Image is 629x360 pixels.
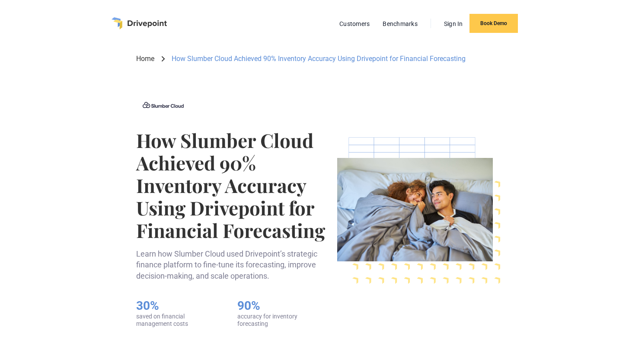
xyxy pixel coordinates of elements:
a: Book Demo [469,14,518,33]
h1: How Slumber Cloud Achieved 90% Inventory Accuracy Using Drivepoint for Financial Forecasting [136,129,330,241]
div: accuracy for inventory forecasting [237,313,313,328]
h5: 90% [237,299,313,313]
a: Sign In [440,18,467,29]
a: Benchmarks [378,18,422,29]
a: Home [136,54,154,64]
div: saved on financial management costs [136,313,220,328]
p: Learn how Slumber Cloud used Drivepoint’s strategic finance platform to fine-tune its forecasting... [136,248,330,281]
a: home [112,17,167,29]
div: How Slumber Cloud Achieved 90% Inventory Accuracy Using Drivepoint for Financial Forecasting [172,54,466,64]
h5: 30% [136,299,220,313]
a: Customers [335,18,374,29]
